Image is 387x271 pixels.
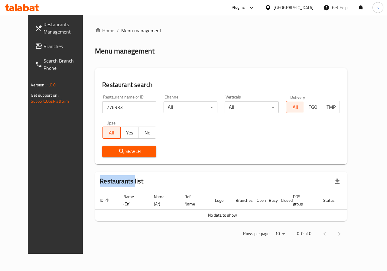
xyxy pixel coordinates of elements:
a: Restaurants Management [30,17,93,39]
span: Name (En) [123,193,142,208]
span: Version: [31,81,46,89]
span: Branches [44,43,88,50]
li: / [117,27,119,34]
button: No [138,127,156,139]
th: Busy [264,191,276,210]
button: All [102,127,120,139]
div: Plugins [232,4,245,11]
label: Upsell [106,121,118,125]
span: POS group [293,193,311,208]
a: Branches [30,39,93,53]
span: s [377,4,379,11]
h2: Menu management [95,46,154,56]
span: No data to show [208,211,237,219]
label: Delivery [290,95,305,99]
span: All [105,128,118,137]
h2: Restaurant search [102,80,340,89]
nav: breadcrumb [95,27,347,34]
div: All [225,101,279,113]
span: Status [323,197,343,204]
span: Ref. Name [184,193,203,208]
th: Closed [276,191,288,210]
button: Search [102,146,156,157]
table: enhanced table [95,191,371,221]
button: All [286,101,304,113]
a: Search Branch Phone [30,53,93,75]
div: Rows per page: [273,229,287,238]
div: [GEOGRAPHIC_DATA] [274,4,314,11]
span: All [289,103,302,111]
span: No [141,128,154,137]
th: Logo [210,191,231,210]
span: Get support on: [31,91,59,99]
span: Search [107,148,151,155]
a: Support.OpsPlatform [31,97,69,105]
span: ID [100,197,111,204]
span: Search Branch Phone [44,57,88,72]
button: TMP [322,101,340,113]
span: Restaurants Management [44,21,88,35]
button: TGO [304,101,322,113]
span: Yes [123,128,136,137]
p: Rows per page: [243,230,270,237]
input: Search for restaurant name or ID.. [102,101,156,113]
div: Export file [330,174,345,189]
span: TMP [324,103,337,111]
p: 0-0 of 0 [297,230,311,237]
a: Home [95,27,114,34]
h2: Restaurants list [100,177,143,186]
span: Menu management [121,27,161,34]
span: 1.0.0 [47,81,56,89]
button: Yes [120,127,138,139]
span: TGO [307,103,320,111]
span: Name (Ar) [154,193,172,208]
th: Branches [231,191,252,210]
th: Open [252,191,264,210]
div: All [164,101,218,113]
